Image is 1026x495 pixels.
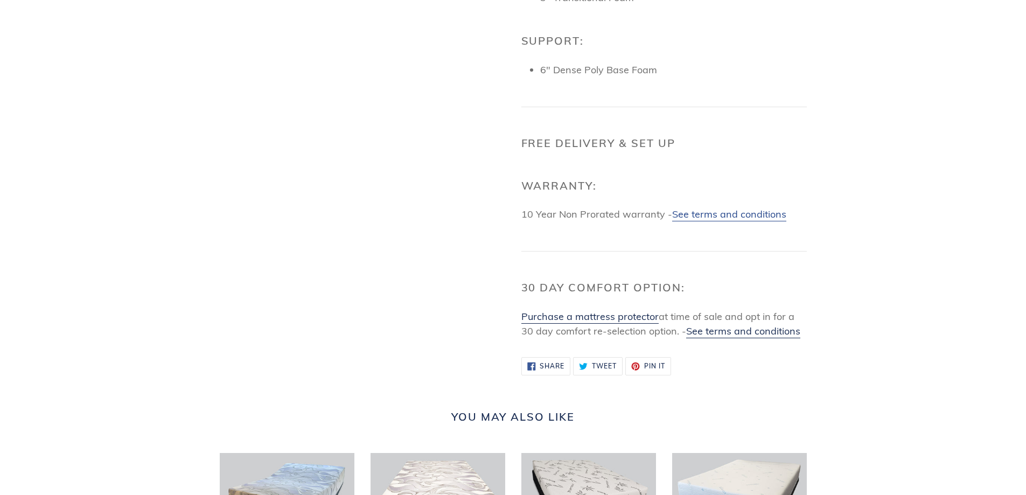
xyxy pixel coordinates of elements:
[644,363,665,369] span: Pin it
[540,363,564,369] span: Share
[540,64,657,76] span: 6" Dense Poly Base Foam
[521,309,807,338] p: at time of sale and opt in for a 30 day comfort re-selection option. -
[521,310,659,324] a: Purchase a mattress protector
[592,363,617,369] span: Tweet
[521,179,807,192] h2: Warranty:
[220,410,807,423] h2: You may also like
[521,137,807,150] h2: Free Delivery & Set Up
[686,325,800,338] a: See terms and conditions
[672,208,786,221] a: See terms and conditions
[521,34,807,47] h2: Support:
[521,207,807,221] p: 10 Year Non Prorated warranty -
[521,281,807,294] h2: 30 Day Comfort Option:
